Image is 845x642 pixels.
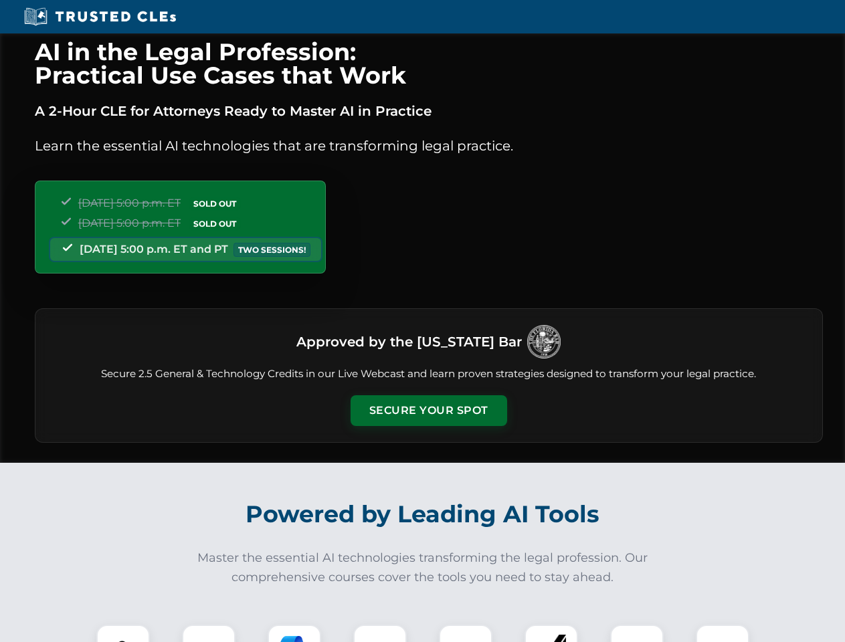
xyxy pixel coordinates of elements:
p: Master the essential AI technologies transforming the legal profession. Our comprehensive courses... [189,548,657,587]
p: A 2-Hour CLE for Attorneys Ready to Master AI in Practice [35,100,823,122]
span: [DATE] 5:00 p.m. ET [78,217,181,229]
span: [DATE] 5:00 p.m. ET [78,197,181,209]
span: SOLD OUT [189,217,241,231]
p: Secure 2.5 General & Technology Credits in our Live Webcast and learn proven strategies designed ... [52,366,806,382]
h3: Approved by the [US_STATE] Bar [296,330,522,354]
span: SOLD OUT [189,197,241,211]
img: Trusted CLEs [20,7,180,27]
button: Secure Your Spot [351,395,507,426]
p: Learn the essential AI technologies that are transforming legal practice. [35,135,823,156]
h1: AI in the Legal Profession: Practical Use Cases that Work [35,40,823,87]
img: Logo [527,325,561,358]
h2: Powered by Leading AI Tools [52,491,793,538]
